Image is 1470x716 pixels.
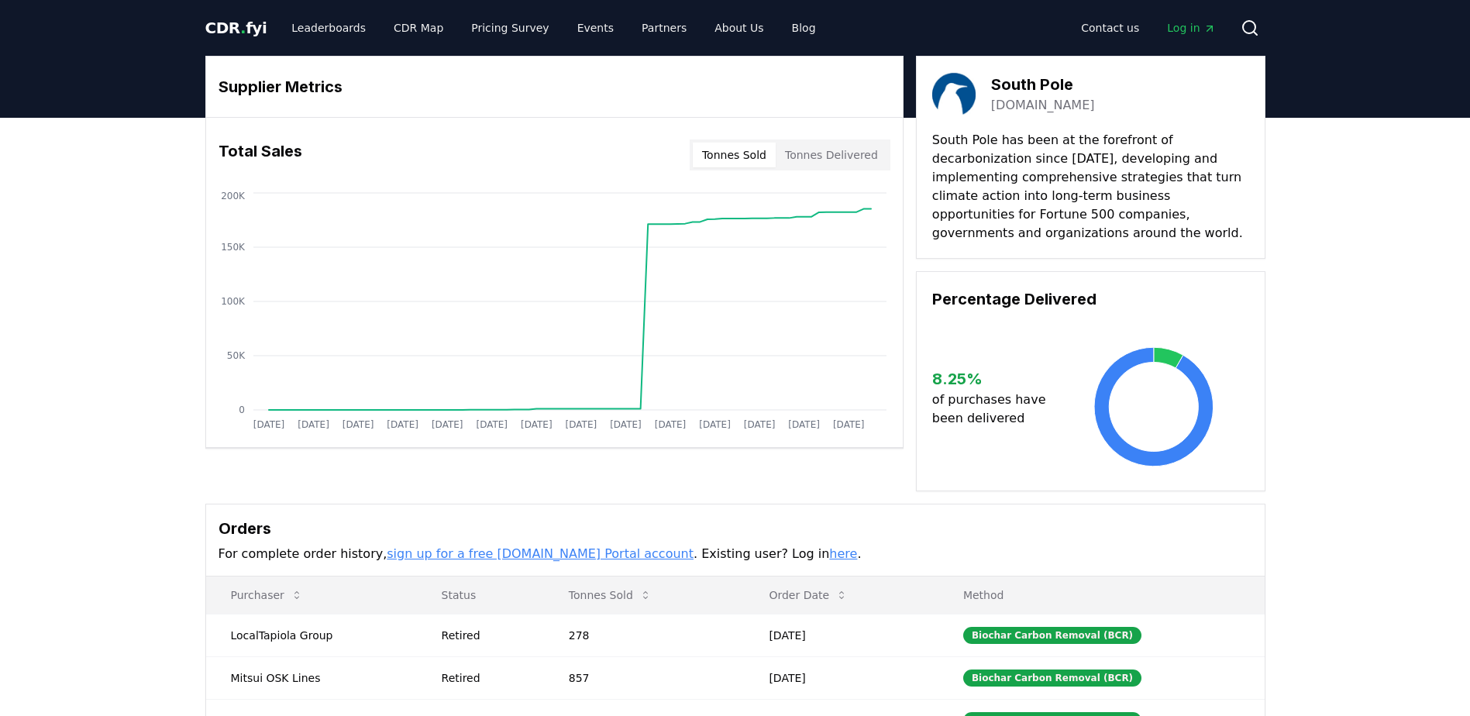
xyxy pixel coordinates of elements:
td: [DATE] [744,614,938,656]
a: sign up for a free [DOMAIN_NAME] Portal account [387,546,694,561]
p: of purchases have been delivered [932,391,1059,428]
div: Retired [442,670,532,686]
tspan: [DATE] [476,419,508,430]
h3: Percentage Delivered [932,287,1249,311]
tspan: [DATE] [654,419,686,430]
a: Leaderboards [279,14,378,42]
p: South Pole has been at the forefront of decarbonization since [DATE], developing and implementing... [932,131,1249,243]
tspan: [DATE] [298,419,329,430]
tspan: 0 [239,404,245,415]
img: South Pole-logo [932,72,976,115]
h3: South Pole [991,73,1095,96]
a: About Us [702,14,776,42]
span: CDR fyi [205,19,267,37]
button: Order Date [756,580,860,611]
div: Retired [442,628,532,643]
td: [DATE] [744,656,938,699]
button: Tonnes Sold [556,580,664,611]
p: For complete order history, . Existing user? Log in . [219,545,1252,563]
h3: 8.25 % [932,367,1059,391]
div: Biochar Carbon Removal (BCR) [963,627,1141,644]
tspan: [DATE] [387,419,418,430]
tspan: 100K [221,296,246,307]
a: Contact us [1069,14,1152,42]
button: Tonnes Sold [693,143,776,167]
a: Log in [1155,14,1227,42]
tspan: [DATE] [743,419,775,430]
tspan: 200K [221,191,246,201]
tspan: 150K [221,242,246,253]
tspan: [DATE] [342,419,374,430]
div: Biochar Carbon Removal (BCR) [963,670,1141,687]
a: Pricing Survey [459,14,561,42]
a: [DOMAIN_NAME] [991,96,1095,115]
tspan: [DATE] [253,419,284,430]
tspan: [DATE] [832,419,864,430]
td: LocalTapiola Group [206,614,417,656]
button: Purchaser [219,580,315,611]
tspan: [DATE] [521,419,553,430]
tspan: [DATE] [788,419,820,430]
a: here [829,546,857,561]
nav: Main [1069,14,1227,42]
tspan: [DATE] [699,419,731,430]
nav: Main [279,14,828,42]
a: Blog [780,14,828,42]
span: Log in [1167,20,1215,36]
td: 278 [544,614,745,656]
h3: Orders [219,517,1252,540]
a: Events [565,14,626,42]
tspan: 50K [226,350,245,361]
p: Method [951,587,1252,603]
tspan: [DATE] [431,419,463,430]
h3: Supplier Metrics [219,75,890,98]
span: . [240,19,246,37]
td: Mitsui OSK Lines [206,656,417,699]
p: Status [429,587,532,603]
a: CDR Map [381,14,456,42]
button: Tonnes Delivered [776,143,887,167]
tspan: [DATE] [565,419,597,430]
a: CDR.fyi [205,17,267,39]
h3: Total Sales [219,139,302,170]
a: Partners [629,14,699,42]
tspan: [DATE] [610,419,642,430]
td: 857 [544,656,745,699]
